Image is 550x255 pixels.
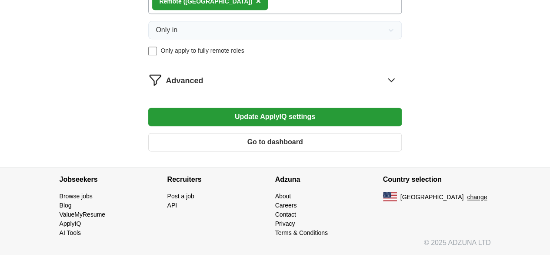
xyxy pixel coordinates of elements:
[53,238,498,255] div: © 2025 ADZUNA LTD
[60,202,72,209] a: Blog
[383,167,491,192] h4: Country selection
[166,75,203,87] span: Advanced
[275,211,296,218] a: Contact
[167,202,177,209] a: API
[156,25,177,35] span: Only in
[148,73,162,87] img: filter
[60,211,106,218] a: ValueMyResume
[383,192,397,202] img: US flag
[275,220,295,227] a: Privacy
[167,193,194,200] a: Post a job
[400,193,464,202] span: [GEOGRAPHIC_DATA]
[160,46,244,55] span: Only apply to fully remote roles
[60,229,81,236] a: AI Tools
[148,21,401,39] button: Only in
[148,108,401,126] button: Update ApplyIQ settings
[148,47,157,55] input: Only apply to fully remote roles
[60,220,81,227] a: ApplyIQ
[275,229,328,236] a: Terms & Conditions
[275,202,297,209] a: Careers
[467,193,487,202] button: change
[60,193,93,200] a: Browse jobs
[275,193,291,200] a: About
[148,133,401,151] button: Go to dashboard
